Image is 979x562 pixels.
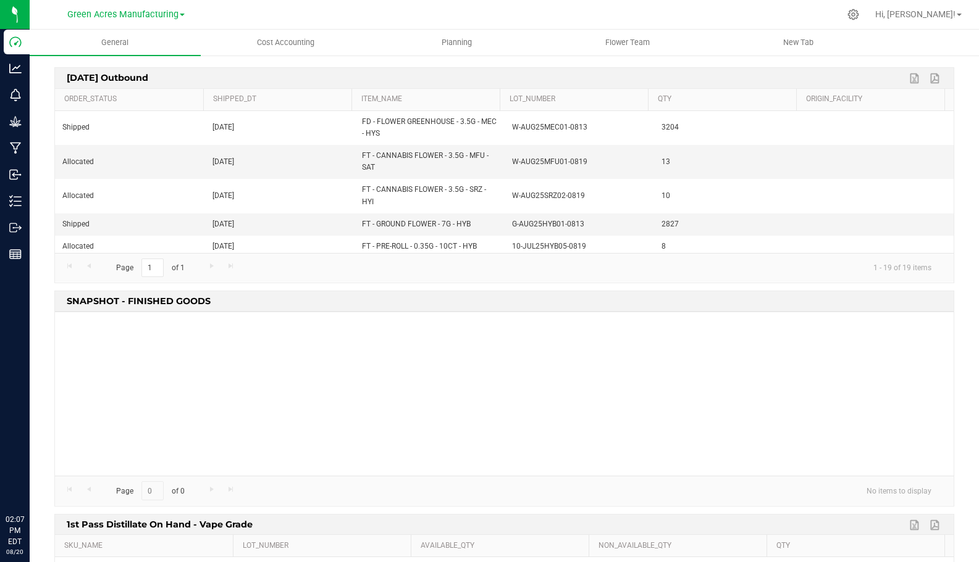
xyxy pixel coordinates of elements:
[654,179,804,213] td: 10
[510,94,643,104] a: lot_number
[355,179,505,213] td: FT - CANNABIS FLOWER - 3.5G - SRZ - HYI
[863,258,941,277] span: 1 - 19 of 19 items
[205,145,355,179] td: [DATE]
[201,30,372,56] a: Cost Accounting
[55,213,205,236] td: Shipped
[713,30,884,56] a: New Tab
[906,70,925,86] a: Export to Excel
[205,236,355,258] td: [DATE]
[806,94,939,104] a: Origin_Facility
[55,179,205,213] td: Allocated
[355,236,505,258] td: FT - PRE-ROLL - 0.35G - 10CT - HYB
[505,213,655,236] td: G-AUG25HYB01-0813
[64,514,256,534] span: 1st Pass Distillate on Hand - Vape Grade
[9,115,22,128] inline-svg: Grow
[654,236,804,258] td: 8
[85,37,145,48] span: General
[846,9,861,20] div: Manage settings
[64,541,228,551] a: SKU_Name
[205,111,355,145] td: [DATE]
[599,541,762,551] a: Non_Available_Qty
[55,236,205,258] td: Allocated
[30,30,201,56] a: General
[243,541,406,551] a: Lot_Number
[205,179,355,213] td: [DATE]
[64,291,214,310] span: SNAPSHOT - FINISHED GOODS
[355,111,505,145] td: FD - FLOWER GREENHOUSE - 3.5G - MEC - HYS
[9,248,22,260] inline-svg: Reports
[355,145,505,179] td: FT - CANNABIS FLOWER - 3.5G - MFU - SAT
[64,68,152,87] span: [DATE] Outbound
[857,481,941,500] span: No items to display
[926,70,945,86] a: Export to PDF
[106,258,195,278] span: Page of 1
[505,111,655,145] td: W-AUG25MEC01-0813
[654,145,804,179] td: 13
[875,9,956,19] span: Hi, [PERSON_NAME]!
[240,37,331,48] span: Cost Accounting
[213,94,347,104] a: Shipped_dt
[9,89,22,101] inline-svg: Monitoring
[355,213,505,236] td: FT - GROUND FLOWER - 7G - HYB
[141,258,164,278] input: 1
[658,94,791,104] a: qty
[9,168,22,181] inline-svg: Inbound
[654,213,804,236] td: 2827
[36,461,51,476] iframe: Resource center unread badge
[9,221,22,234] inline-svg: Outbound
[6,514,24,547] p: 02:07 PM EDT
[9,62,22,75] inline-svg: Analytics
[6,547,24,556] p: 08/20
[505,236,655,258] td: 10-JUL25HYB05-0819
[9,195,22,207] inline-svg: Inventory
[12,463,49,500] iframe: Resource center
[55,111,205,145] td: Shipped
[505,179,655,213] td: W-AUG25SRZ02-0819
[205,213,355,236] td: [DATE]
[55,145,205,179] td: Allocated
[906,517,925,533] a: Export to Excel
[542,30,713,56] a: Flower Team
[64,94,198,104] a: Order_Status
[589,37,666,48] span: Flower Team
[9,36,22,48] inline-svg: Dashboard
[776,541,939,551] a: Qty
[9,142,22,154] inline-svg: Manufacturing
[371,30,542,56] a: Planning
[654,111,804,145] td: 3204
[67,9,179,20] span: Green Acres Manufacturing
[505,145,655,179] td: W-AUG25MFU01-0819
[106,481,195,500] span: Page of 0
[421,541,584,551] a: Available_Qty
[425,37,489,48] span: Planning
[361,94,495,104] a: item_name
[926,517,945,533] a: Export to PDF
[767,37,830,48] span: New Tab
